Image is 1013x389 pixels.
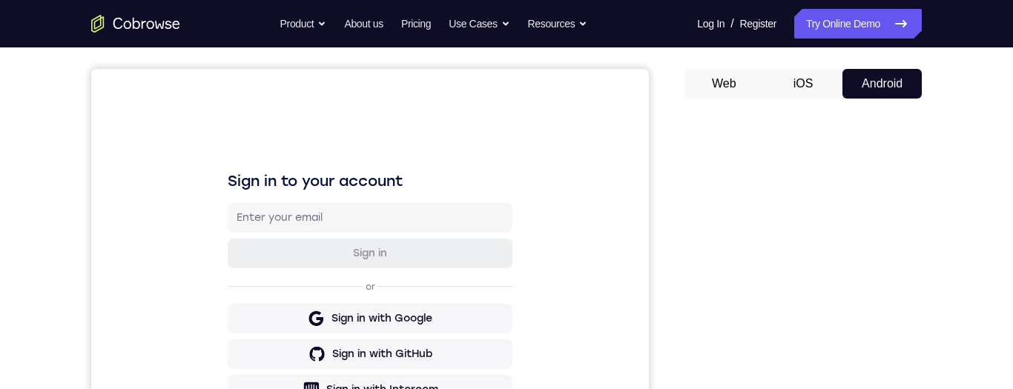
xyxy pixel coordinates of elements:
button: iOS [764,69,843,99]
p: or [271,212,287,224]
h1: Sign in to your account [136,102,421,122]
button: Sign in with GitHub [136,270,421,300]
button: Resources [528,9,588,39]
button: Use Cases [449,9,509,39]
button: Sign in with Intercom [136,306,421,336]
button: Sign in [136,170,421,199]
div: Sign in with Zendesk [237,349,346,364]
button: Android [842,69,922,99]
a: About us [344,9,383,39]
button: Product [280,9,327,39]
a: Go to the home page [91,15,180,33]
button: Web [684,69,764,99]
div: Sign in with GitHub [241,278,341,293]
button: Sign in with Google [136,235,421,265]
a: Try Online Demo [794,9,922,39]
input: Enter your email [145,142,412,156]
button: Sign in with Zendesk [136,342,421,371]
span: / [730,15,733,33]
div: Sign in with Google [240,242,341,257]
a: Log In [697,9,725,39]
div: Sign in with Intercom [235,313,347,328]
a: Register [740,9,776,39]
a: Pricing [401,9,431,39]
